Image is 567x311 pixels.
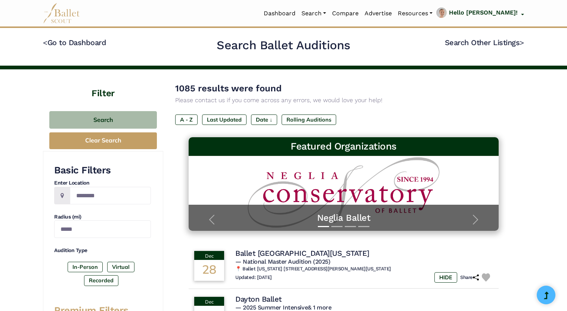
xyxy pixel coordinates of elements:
[175,95,512,105] p: Please contact us if you come across any errors, we would love your help!
[460,274,479,281] h6: Share
[68,262,103,272] label: In-Person
[282,114,336,125] label: Rolling Auditions
[331,222,343,231] button: Slide 2
[362,6,395,21] a: Advertise
[298,6,329,21] a: Search
[358,222,369,231] button: Slide 4
[434,272,457,283] label: HIDE
[449,8,518,18] p: Hello [PERSON_NAME]!
[194,251,224,260] div: Dec
[520,38,524,47] code: >
[235,258,330,265] span: — National Master Audition (2025)
[70,187,151,204] input: Location
[318,222,329,231] button: Slide 1
[49,132,157,149] button: Clear Search
[235,304,331,311] span: — 2025 Summer Intensive
[49,111,157,129] button: Search
[107,262,134,272] label: Virtual
[43,69,163,100] h4: Filter
[194,297,224,306] div: Dec
[235,274,272,281] h6: Updated: [DATE]
[195,140,493,153] h3: Featured Organizations
[202,114,247,125] label: Last Updated
[395,6,436,21] a: Resources
[251,114,277,125] label: Date ↓
[308,304,331,311] a: & 1 more
[436,7,524,20] a: profile picture Hello [PERSON_NAME]!
[194,260,224,281] div: 28
[84,275,118,286] label: Recorded
[235,266,493,272] h6: 📍 Ballet [US_STATE] [STREET_ADDRESS][PERSON_NAME][US_STATE]
[196,212,491,224] a: Neglia Ballet
[329,6,362,21] a: Compare
[54,164,151,177] h3: Basic Filters
[175,114,198,125] label: A - Z
[235,248,369,258] h4: Ballet [GEOGRAPHIC_DATA][US_STATE]
[235,294,282,304] h4: Dayton Ballet
[54,213,151,221] h4: Radius (mi)
[445,38,524,47] a: Search Other Listings>
[217,38,350,53] h2: Search Ballet Auditions
[43,38,106,47] a: <Go to Dashboard
[436,7,447,23] img: profile picture
[261,6,298,21] a: Dashboard
[54,247,151,254] h4: Audition Type
[175,83,282,94] span: 1085 results were found
[345,222,356,231] button: Slide 3
[54,179,151,187] h4: Enter Location
[43,38,47,47] code: <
